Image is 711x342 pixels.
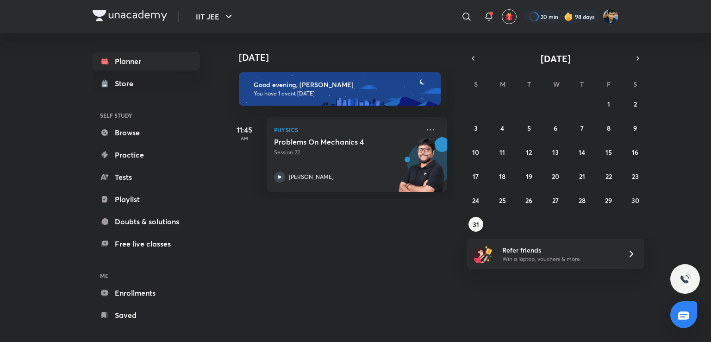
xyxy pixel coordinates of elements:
button: August 30, 2025 [628,193,642,208]
img: SHREYANSH GUPTA [603,9,618,25]
img: streak [564,12,573,21]
abbr: Wednesday [553,80,560,89]
button: August 27, 2025 [548,193,563,208]
abbr: August 23, 2025 [632,172,639,181]
button: August 3, 2025 [468,120,483,135]
abbr: August 14, 2025 [579,148,585,157]
p: Session 22 [274,148,419,157]
button: August 6, 2025 [548,120,563,135]
abbr: August 17, 2025 [473,172,479,181]
img: referral [474,245,493,263]
a: Free live classes [93,234,200,253]
p: AM [226,135,263,141]
p: Win a laptop, vouchers & more [502,255,616,263]
abbr: August 25, 2025 [499,196,506,205]
button: August 5, 2025 [522,120,536,135]
h4: [DATE] [239,52,456,63]
button: August 2, 2025 [628,96,642,111]
span: [DATE] [541,52,571,65]
button: August 11, 2025 [495,145,510,159]
a: Planner [93,52,200,70]
a: Saved [93,306,200,324]
abbr: August 30, 2025 [631,196,639,205]
abbr: August 9, 2025 [633,124,637,133]
abbr: August 21, 2025 [579,172,585,181]
img: avatar [505,13,513,21]
button: August 19, 2025 [522,169,536,184]
button: August 10, 2025 [468,145,483,159]
button: August 16, 2025 [628,145,642,159]
button: August 1, 2025 [601,96,616,111]
abbr: August 1, 2025 [607,100,610,108]
a: Company Logo [93,10,167,24]
abbr: Saturday [633,80,637,89]
button: August 17, 2025 [468,169,483,184]
img: Company Logo [93,10,167,21]
button: August 31, 2025 [468,217,483,232]
abbr: August 31, 2025 [473,220,479,229]
abbr: Sunday [474,80,478,89]
h6: ME [93,268,200,284]
p: You have 1 event [DATE] [254,90,432,97]
img: ttu [680,273,691,285]
button: August 20, 2025 [548,169,563,184]
abbr: August 16, 2025 [632,148,638,157]
button: August 25, 2025 [495,193,510,208]
abbr: August 26, 2025 [525,196,532,205]
abbr: Monday [500,80,505,89]
a: Enrollments [93,284,200,302]
abbr: August 10, 2025 [472,148,479,157]
abbr: August 2, 2025 [634,100,637,108]
h5: Problems On Mechanics 4 [274,137,389,146]
a: Practice [93,146,200,164]
abbr: August 20, 2025 [552,172,559,181]
button: August 21, 2025 [574,169,589,184]
button: August 22, 2025 [601,169,616,184]
abbr: Thursday [580,80,584,89]
h6: Good evening, [PERSON_NAME] [254,81,432,89]
button: August 4, 2025 [495,120,510,135]
p: Physics [274,124,419,135]
abbr: August 12, 2025 [526,148,532,157]
a: Doubts & solutions [93,212,200,231]
button: IIT JEE [190,7,240,26]
a: Playlist [93,190,200,209]
abbr: August 6, 2025 [554,124,557,133]
a: Browse [93,123,200,142]
a: Store [93,74,200,93]
button: August 18, 2025 [495,169,510,184]
button: avatar [502,9,517,24]
button: August 24, 2025 [468,193,483,208]
abbr: August 18, 2025 [499,172,505,181]
abbr: August 22, 2025 [605,172,612,181]
abbr: August 15, 2025 [605,148,612,157]
img: unacademy [396,137,447,201]
p: [PERSON_NAME] [289,173,334,181]
abbr: August 19, 2025 [526,172,532,181]
button: August 26, 2025 [522,193,536,208]
button: August 28, 2025 [574,193,589,208]
button: August 8, 2025 [601,120,616,135]
img: evening [239,72,441,106]
button: August 12, 2025 [522,145,536,159]
div: Store [115,78,139,89]
button: August 7, 2025 [574,120,589,135]
button: August 14, 2025 [574,145,589,159]
button: [DATE] [480,52,631,65]
button: August 15, 2025 [601,145,616,159]
abbr: August 8, 2025 [607,124,611,133]
h6: Refer friends [502,245,616,255]
abbr: August 28, 2025 [579,196,586,205]
abbr: August 3, 2025 [474,124,478,133]
abbr: Tuesday [527,80,531,89]
h6: SELF STUDY [93,108,200,123]
button: August 23, 2025 [628,169,642,184]
button: August 9, 2025 [628,120,642,135]
abbr: August 27, 2025 [552,196,559,205]
abbr: August 29, 2025 [605,196,612,205]
abbr: August 5, 2025 [527,124,531,133]
abbr: August 13, 2025 [552,148,559,157]
abbr: August 7, 2025 [580,124,584,133]
abbr: August 24, 2025 [472,196,479,205]
a: Tests [93,168,200,186]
